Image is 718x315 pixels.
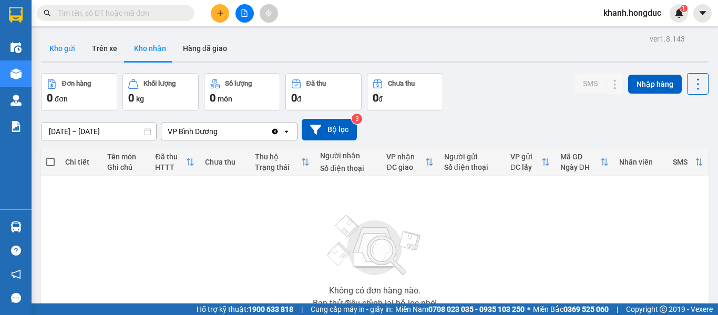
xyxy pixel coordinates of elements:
span: đ [378,95,383,103]
span: đơn [55,95,68,103]
div: SMS [673,158,695,166]
th: Toggle SortBy [505,148,555,176]
div: ĐC lấy [510,163,541,171]
span: copyright [660,306,667,313]
div: Nhân viên [619,158,662,166]
span: 0 [128,92,134,104]
button: caret-down [693,4,712,23]
input: Select a date range. [42,123,156,140]
div: Ghi chú [107,163,145,171]
div: ver 1.8.143 [650,33,685,45]
span: Hỗ trợ kỹ thuật: [197,303,293,315]
span: 1 [682,5,685,12]
span: món [218,95,232,103]
span: 0 [47,92,53,104]
span: search [44,9,51,17]
span: ⚪️ [527,307,530,311]
button: aim [260,4,278,23]
div: VP Bình Dương [168,126,218,137]
div: Thu hộ [255,153,301,161]
th: Toggle SortBy [381,148,438,176]
div: Số lượng [225,80,252,87]
span: Miền Bắc [533,303,609,315]
span: khanh.hongduc [595,6,670,19]
div: Bạn thử điều chỉnh lại bộ lọc nhé! [313,299,437,308]
th: Toggle SortBy [150,148,200,176]
button: SMS [575,74,606,93]
svg: Clear value [271,127,279,136]
div: Người nhận [320,151,376,160]
div: Chi tiết [65,158,97,166]
span: message [11,293,21,303]
span: Miền Nam [395,303,525,315]
span: Cung cấp máy in - giấy in: [311,303,393,315]
div: Đã thu [155,153,186,161]
div: HTTT [155,163,186,171]
img: warehouse-icon [11,42,22,53]
div: Đã thu [306,80,326,87]
button: Kho gửi [41,36,84,61]
button: Khối lượng0kg [122,73,199,111]
span: notification [11,269,21,279]
input: Selected VP Bình Dương. [219,126,220,137]
input: Tìm tên, số ĐT hoặc mã đơn [58,7,182,19]
div: Số điện thoại [320,164,376,172]
span: | [617,303,618,315]
button: Nhập hàng [628,75,682,94]
button: Chưa thu0đ [367,73,443,111]
div: Trạng thái [255,163,301,171]
div: VP nhận [386,153,425,161]
div: Chưa thu [205,158,244,166]
button: Số lượng0món [204,73,280,111]
svg: open [282,127,291,136]
span: 0 [291,92,297,104]
div: Khối lượng [143,80,176,87]
img: logo-vxr [9,7,23,23]
div: Mã GD [560,153,600,161]
img: icon-new-feature [674,8,684,18]
div: Chưa thu [388,80,415,87]
img: svg+xml;base64,PHN2ZyBjbGFzcz0ibGlzdC1wbHVnX19zdmciIHhtbG5zPSJodHRwOi8vd3d3LnczLm9yZy8yMDAwL3N2Zy... [322,209,427,282]
button: Hàng đã giao [175,36,235,61]
div: Người gửi [444,153,500,161]
button: Trên xe [84,36,126,61]
div: Tên món [107,153,145,161]
div: Không có đơn hàng nào. [329,287,420,295]
span: plus [217,9,224,17]
th: Toggle SortBy [555,148,614,176]
strong: 0708 023 035 - 0935 103 250 [428,305,525,313]
img: warehouse-icon [11,221,22,232]
strong: 1900 633 818 [248,305,293,313]
div: Số điện thoại [444,163,500,171]
span: đ [297,95,301,103]
button: Đã thu0đ [285,73,362,111]
div: Đơn hàng [62,80,91,87]
th: Toggle SortBy [668,148,709,176]
th: Toggle SortBy [250,148,315,176]
span: question-circle [11,246,21,256]
img: warehouse-icon [11,68,22,79]
sup: 1 [680,5,688,12]
span: 0 [373,92,378,104]
button: Kho nhận [126,36,175,61]
div: VP gửi [510,153,541,161]
strong: 0369 525 060 [563,305,609,313]
button: Bộ lọc [302,119,357,140]
button: file-add [235,4,254,23]
img: warehouse-icon [11,95,22,106]
span: 0 [210,92,216,104]
div: Ngày ĐH [560,163,600,171]
img: solution-icon [11,121,22,132]
span: file-add [241,9,248,17]
button: plus [211,4,229,23]
span: caret-down [698,8,707,18]
sup: 3 [352,114,362,124]
span: | [301,303,303,315]
button: Đơn hàng0đơn [41,73,117,111]
span: kg [136,95,144,103]
span: aim [265,9,272,17]
div: ĐC giao [386,163,425,171]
